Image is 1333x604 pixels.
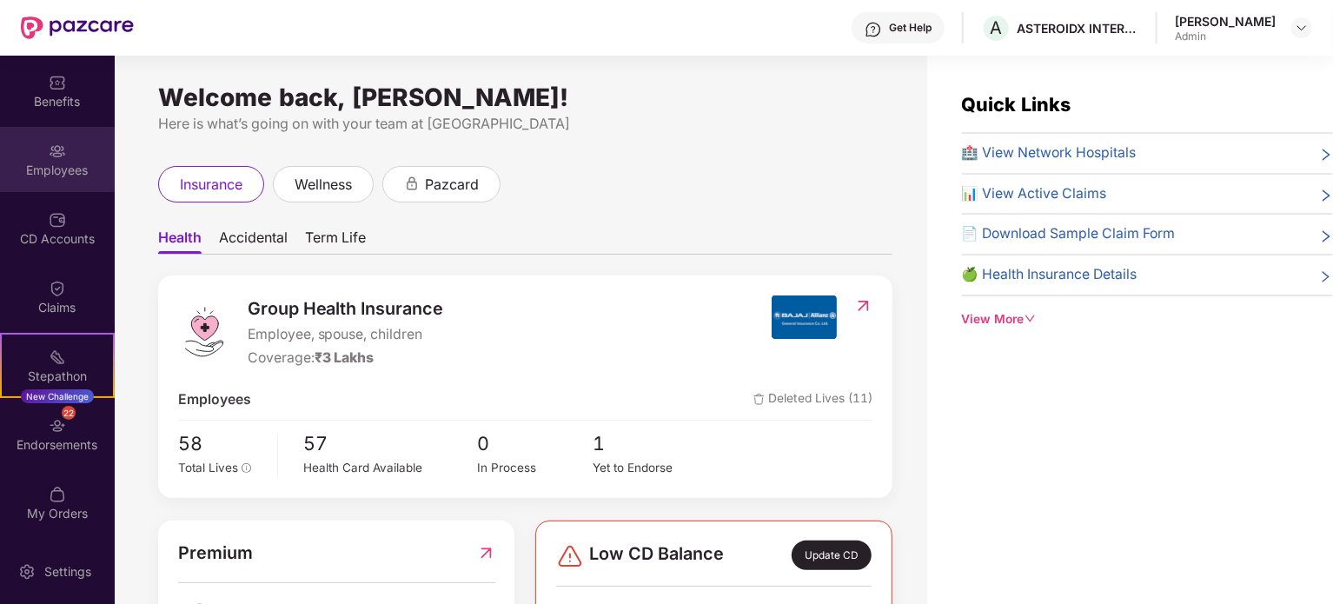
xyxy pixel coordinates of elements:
span: 🍏 Health Insurance Details [962,264,1137,286]
div: Settings [39,563,96,581]
img: svg+xml;base64,PHN2ZyB4bWxucz0iaHR0cDovL3d3dy53My5vcmcvMjAwMC9zdmciIHdpZHRoPSIyMSIgaGVpZ2h0PSIyMC... [49,348,66,366]
div: View More [962,310,1333,329]
div: ASTEROIDX INTERNATIONAL INDIA PRIVATE LIMITED [1017,20,1138,37]
img: logo [178,306,230,358]
span: info-circle [242,463,252,474]
span: pazcard [425,174,479,196]
div: Welcome back, [PERSON_NAME]! [158,90,892,104]
span: 57 [304,429,478,459]
span: right [1319,187,1333,205]
img: svg+xml;base64,PHN2ZyBpZD0iQ2xhaW0iIHhtbG5zPSJodHRwOi8vd3d3LnczLm9yZy8yMDAwL3N2ZyIgd2lkdGg9IjIwIi... [49,280,66,297]
div: Coverage: [248,348,444,369]
img: insurerIcon [772,295,837,339]
span: A [991,17,1003,38]
div: Update CD [792,541,872,570]
div: Stepathon [2,368,113,385]
div: In Process [477,459,593,477]
span: right [1319,268,1333,286]
span: Total Lives [178,461,238,475]
img: svg+xml;base64,PHN2ZyBpZD0iRW5kb3JzZW1lbnRzIiB4bWxucz0iaHR0cDovL3d3dy53My5vcmcvMjAwMC9zdmciIHdpZH... [49,417,66,435]
img: svg+xml;base64,PHN2ZyBpZD0iRW1wbG95ZWVzIiB4bWxucz0iaHR0cDovL3d3dy53My5vcmcvMjAwMC9zdmciIHdpZHRoPS... [49,143,66,160]
span: Group Health Insurance [248,295,444,322]
div: Here is what’s going on with your team at [GEOGRAPHIC_DATA] [158,113,892,135]
img: svg+xml;base64,PHN2ZyBpZD0iQ0RfQWNjb3VudHMiIGRhdGEtbmFtZT0iQ0QgQWNjb3VudHMiIHhtbG5zPSJodHRwOi8vd3... [49,211,66,229]
span: 58 [178,429,265,459]
div: 22 [62,406,76,420]
span: Accidental [219,229,288,254]
img: svg+xml;base64,PHN2ZyBpZD0iSGVscC0zMngzMiIgeG1sbnM9Imh0dHA6Ly93d3cudzMub3JnLzIwMDAvc3ZnIiB3aWR0aD... [865,21,882,38]
img: svg+xml;base64,PHN2ZyBpZD0iU2V0dGluZy0yMHgyMCIgeG1sbnM9Imh0dHA6Ly93d3cudzMub3JnLzIwMDAvc3ZnIiB3aW... [18,563,36,581]
span: Employees [178,389,251,411]
span: 📊 View Active Claims [962,183,1107,205]
span: Premium [178,540,253,567]
span: Health [158,229,202,254]
img: svg+xml;base64,PHN2ZyBpZD0iRHJvcGRvd24tMzJ4MzIiIHhtbG5zPSJodHRwOi8vd3d3LnczLm9yZy8yMDAwL3N2ZyIgd2... [1295,21,1309,35]
img: svg+xml;base64,PHN2ZyBpZD0iTXlfT3JkZXJzIiBkYXRhLW5hbWU9Ik15IE9yZGVycyIgeG1sbnM9Imh0dHA6Ly93d3cudz... [49,486,66,503]
div: New Challenge [21,389,94,403]
div: Admin [1175,30,1276,43]
div: animation [404,176,420,191]
img: svg+xml;base64,PHN2ZyBpZD0iQmVuZWZpdHMiIHhtbG5zPSJodHRwOi8vd3d3LnczLm9yZy8yMDAwL3N2ZyIgd2lkdGg9Ij... [49,74,66,91]
div: Yet to Endorse [594,459,709,477]
span: Employee, spouse, children [248,324,444,346]
img: RedirectIcon [477,540,495,567]
span: Quick Links [962,93,1071,116]
span: 🏥 View Network Hospitals [962,143,1137,164]
div: Health Card Available [304,459,478,477]
span: right [1319,227,1333,245]
span: ₹3 Lakhs [315,349,375,366]
span: 📄 Download Sample Claim Form [962,223,1176,245]
span: insurance [180,174,242,196]
span: right [1319,146,1333,164]
img: svg+xml;base64,PHN2ZyBpZD0iRGFuZ2VyLTMyeDMyIiB4bWxucz0iaHR0cDovL3d3dy53My5vcmcvMjAwMC9zdmciIHdpZH... [556,542,584,570]
img: RedirectIcon [854,297,872,315]
span: down [1025,313,1037,325]
span: Low CD Balance [589,541,724,570]
span: 1 [594,429,709,459]
span: 0 [477,429,593,459]
span: Term Life [305,229,366,254]
div: [PERSON_NAME] [1175,13,1276,30]
img: deleteIcon [753,394,765,405]
span: Deleted Lives (11) [753,389,872,411]
div: Get Help [889,21,932,35]
span: wellness [295,174,352,196]
img: New Pazcare Logo [21,17,134,39]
